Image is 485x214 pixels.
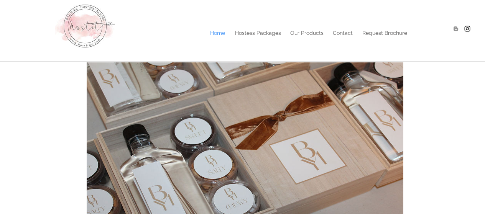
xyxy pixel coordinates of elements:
[452,25,471,33] ul: Social Bar
[329,27,357,39] p: Contact
[452,25,460,33] img: Blogger
[286,27,327,39] p: Our Products
[90,27,412,39] nav: Site
[206,27,229,39] p: Home
[464,25,471,33] img: Hostitny
[357,27,412,39] a: Request Brochure
[205,27,230,39] a: Home
[285,27,328,39] a: Our Products
[328,27,357,39] a: Contact
[231,27,285,39] p: Hostess Packages
[230,27,285,39] a: Hostess Packages
[358,27,411,39] p: Request Brochure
